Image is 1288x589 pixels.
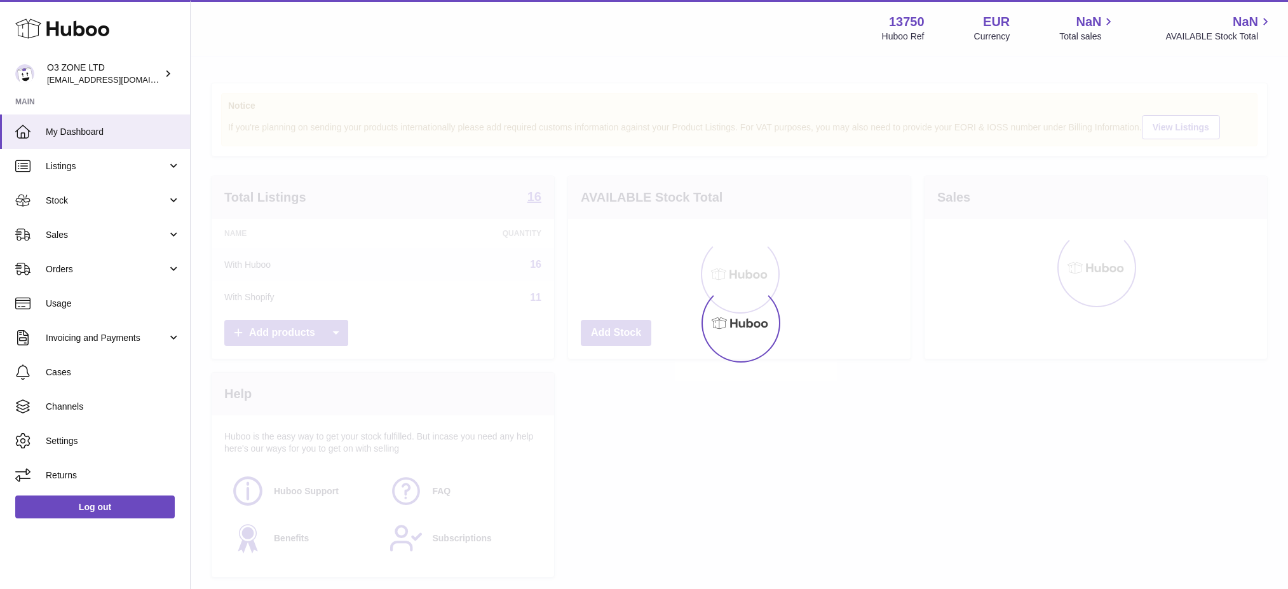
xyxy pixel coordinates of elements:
span: AVAILABLE Stock Total [1165,31,1273,43]
a: Log out [15,495,175,518]
span: My Dashboard [46,126,180,138]
strong: EUR [983,13,1010,31]
span: Sales [46,229,167,241]
span: Invoicing and Payments [46,332,167,344]
span: Total sales [1059,31,1116,43]
span: NaN [1076,13,1101,31]
span: Cases [46,366,180,378]
span: Returns [46,469,180,482]
span: Listings [46,160,167,172]
strong: 13750 [889,13,925,31]
div: O3 ZONE LTD [47,62,161,86]
img: internalAdmin-13750@internal.huboo.com [15,64,34,83]
div: Currency [974,31,1010,43]
span: NaN [1233,13,1258,31]
a: NaN Total sales [1059,13,1116,43]
span: [EMAIL_ADDRESS][DOMAIN_NAME] [47,74,187,85]
span: Orders [46,263,167,275]
span: Settings [46,435,180,447]
span: Channels [46,401,180,413]
span: Stock [46,195,167,207]
div: Huboo Ref [882,31,925,43]
span: Usage [46,298,180,310]
a: NaN AVAILABLE Stock Total [1165,13,1273,43]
